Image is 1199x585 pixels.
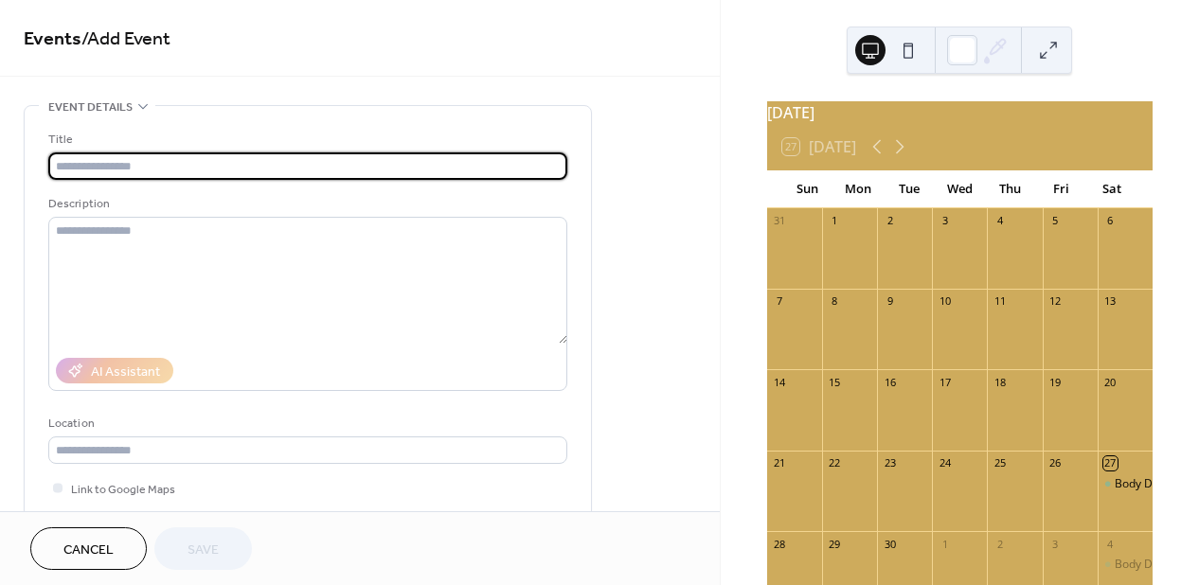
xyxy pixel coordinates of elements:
div: Sun [782,170,833,208]
div: 23 [883,456,897,470]
div: Sat [1086,170,1137,208]
div: 7 [773,294,787,309]
div: 6 [1103,214,1118,228]
a: Events [24,21,81,58]
div: 8 [828,294,842,309]
div: Description [48,194,564,214]
div: Tue [884,170,935,208]
div: 19 [1048,375,1063,389]
span: Link to Google Maps [71,480,175,500]
div: Wed [934,170,985,208]
div: Body Doubling Session [1098,557,1153,573]
div: 24 [938,456,952,470]
div: 5 [1048,214,1063,228]
div: 20 [1103,375,1118,389]
button: Cancel [30,527,147,570]
div: 9 [883,294,897,309]
div: 14 [773,375,787,389]
div: 25 [993,456,1007,470]
div: Thu [985,170,1036,208]
div: 27 [1103,456,1118,470]
div: 4 [1103,537,1118,551]
div: 29 [828,537,842,551]
div: Fri [1036,170,1087,208]
div: 2 [883,214,897,228]
div: 17 [938,375,952,389]
div: 26 [1048,456,1063,470]
div: 3 [1048,537,1063,551]
div: 30 [883,537,897,551]
div: Location [48,414,564,434]
div: 28 [773,537,787,551]
div: 12 [1048,294,1063,309]
div: Body Doubling Session [1098,476,1153,492]
span: Cancel [63,541,114,560]
div: 1 [938,537,952,551]
div: 3 [938,214,952,228]
div: 16 [883,375,897,389]
div: [DATE] [767,101,1153,124]
div: 2 [993,537,1007,551]
div: 21 [773,456,787,470]
div: 4 [993,214,1007,228]
span: / Add Event [81,21,170,58]
div: 31 [773,214,787,228]
div: 10 [938,294,952,309]
div: Mon [832,170,884,208]
div: 11 [993,294,1007,309]
span: Event details [48,97,133,117]
div: Title [48,130,564,150]
div: 18 [993,375,1007,389]
div: 1 [828,214,842,228]
div: 13 [1103,294,1118,309]
div: 15 [828,375,842,389]
div: 22 [828,456,842,470]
